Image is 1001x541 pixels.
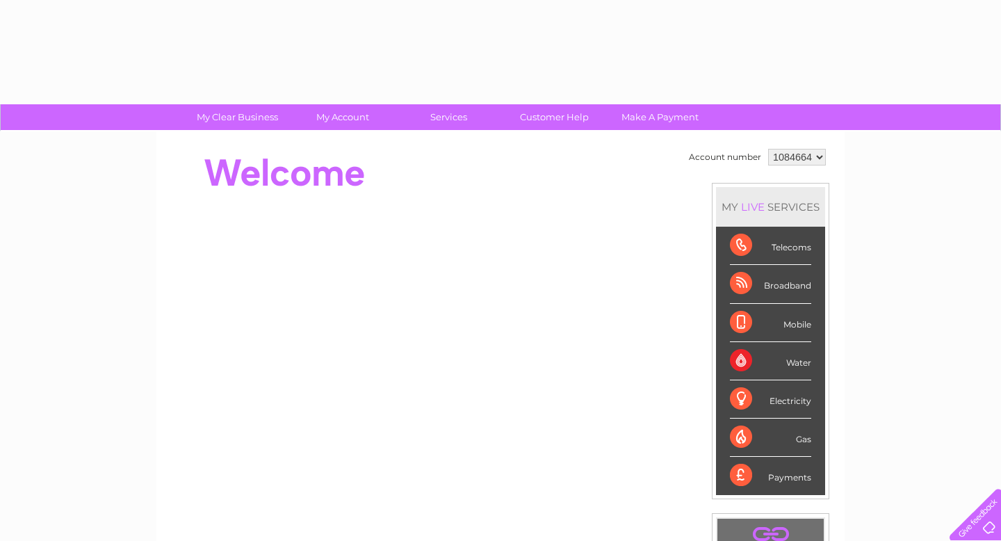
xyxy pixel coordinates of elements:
[730,304,811,342] div: Mobile
[391,104,506,130] a: Services
[730,227,811,265] div: Telecoms
[730,419,811,457] div: Gas
[730,380,811,419] div: Electricity
[730,342,811,380] div: Water
[716,187,825,227] div: MY SERVICES
[738,200,767,213] div: LIVE
[730,457,811,494] div: Payments
[286,104,400,130] a: My Account
[603,104,717,130] a: Make A Payment
[730,265,811,303] div: Broadband
[685,145,765,169] td: Account number
[180,104,295,130] a: My Clear Business
[497,104,612,130] a: Customer Help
